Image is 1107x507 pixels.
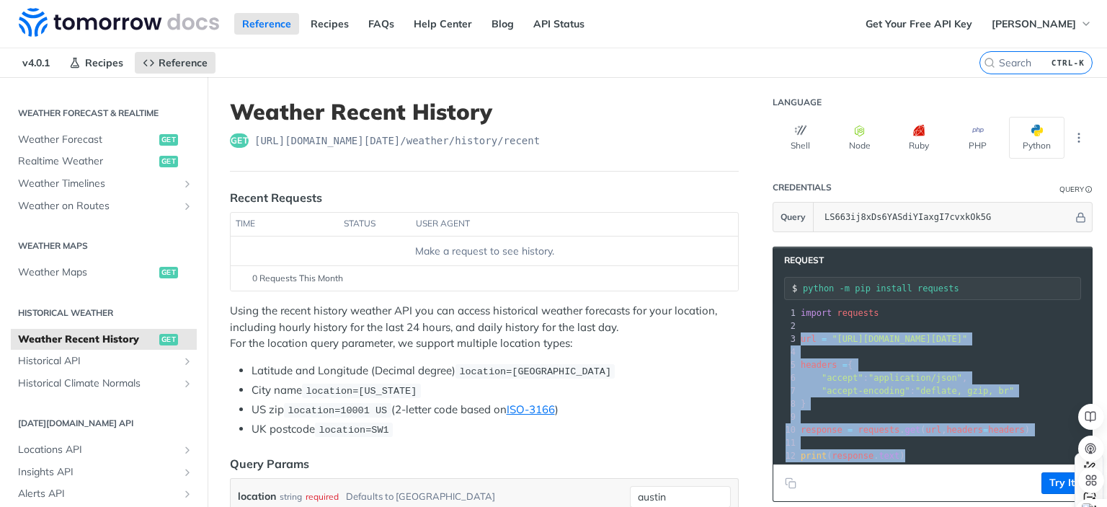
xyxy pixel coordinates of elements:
p: Using the recent history weather API you can access historical weather forecasts for your locatio... [230,303,739,352]
span: Query [781,211,806,224]
span: get [159,267,178,278]
a: Recipes [303,13,357,35]
div: 8 [773,397,798,410]
span: https://api.tomorrow.io/v4/weather/history/recent [254,133,540,148]
kbd: CTRL-K [1048,56,1088,70]
div: 3 [773,332,798,345]
span: print [801,451,827,461]
span: requests [858,425,900,435]
span: = [848,425,853,435]
span: = [983,425,988,435]
span: [PERSON_NAME] [992,17,1076,30]
span: location=10001 US [288,405,387,416]
span: Realtime Weather [18,154,156,169]
th: status [339,213,411,236]
span: Weather Recent History [18,332,156,347]
a: Reference [135,52,215,74]
span: response [801,425,843,435]
span: get [230,133,249,148]
span: } [801,399,806,409]
span: import [801,308,832,318]
span: Alerts API [18,487,178,501]
button: Shell [773,117,828,159]
span: url [925,425,941,435]
div: 2 [773,319,798,332]
button: PHP [950,117,1005,159]
span: { [801,360,853,370]
span: v4.0.1 [14,52,58,74]
span: Weather Maps [18,265,156,280]
li: City name [252,382,739,399]
a: Weather Mapsget [11,262,197,283]
span: Locations API [18,443,178,457]
span: get [159,134,178,146]
span: "accept" [822,373,863,383]
button: More Languages [1068,127,1090,149]
div: Query Params [230,455,309,472]
span: "deflate, gzip, br" [915,386,1014,396]
span: Request [777,255,824,266]
div: 5 [773,358,798,371]
div: Recent Requests [230,189,322,206]
a: Recipes [61,52,131,74]
span: Weather Timelines [18,177,178,191]
button: Query [773,203,814,232]
span: headers [801,360,837,370]
span: 0 Requests This Month [252,272,343,285]
button: Show subpages for Weather Timelines [182,178,193,190]
div: string [280,486,302,507]
span: url [801,334,817,344]
input: apikey [817,203,1073,232]
img: Tomorrow.io Weather API Docs [19,8,219,37]
div: QueryInformation [1059,184,1093,195]
label: location [238,486,276,507]
span: get [159,156,178,167]
button: Show subpages for Weather on Routes [182,200,193,212]
div: Query [1059,184,1084,195]
a: FAQs [360,13,402,35]
div: Credentials [773,182,832,193]
button: [PERSON_NAME] [984,13,1100,35]
span: location=[GEOGRAPHIC_DATA] [459,366,611,377]
span: requests [837,308,879,318]
i: Information [1085,186,1093,193]
button: Show subpages for Locations API [182,444,193,456]
span: : , [801,373,967,383]
div: 11 [773,436,798,449]
span: Insights API [18,465,178,480]
div: Make a request to see history. [236,244,732,259]
button: Show subpages for Historical Climate Normals [182,378,193,389]
button: Node [832,117,887,159]
span: "[URL][DOMAIN_NAME][DATE]" [832,334,967,344]
svg: Search [984,57,995,69]
a: Locations APIShow subpages for Locations API [11,439,197,461]
button: Copy to clipboard [781,472,801,494]
li: UK postcode [252,421,739,438]
a: Help Center [406,13,480,35]
button: Python [1009,117,1064,159]
span: get [159,334,178,345]
span: Historical Climate Normals [18,376,178,391]
button: Show subpages for Alerts API [182,488,193,500]
span: "application/json" [868,373,962,383]
h2: Historical Weather [11,307,197,319]
div: 6 [773,371,798,384]
div: 9 [773,410,798,423]
a: Weather on RoutesShow subpages for Weather on Routes [11,195,197,217]
div: 1 [773,307,798,319]
a: Realtime Weatherget [11,151,197,172]
h2: Weather Maps [11,239,197,252]
li: US zip (2-letter code based on ) [252,402,739,418]
a: ISO-3166 [507,402,555,416]
a: Alerts APIShow subpages for Alerts API [11,483,197,505]
div: 12 [773,449,798,462]
span: : [801,386,1014,396]
span: . ( , ) [801,425,1030,435]
a: Historical Climate NormalsShow subpages for Historical Climate Normals [11,373,197,394]
span: headers [988,425,1025,435]
span: response [832,451,873,461]
a: Get Your Free API Key [858,13,980,35]
span: Weather on Routes [18,199,178,213]
span: = [822,334,827,344]
button: Ruby [891,117,946,159]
